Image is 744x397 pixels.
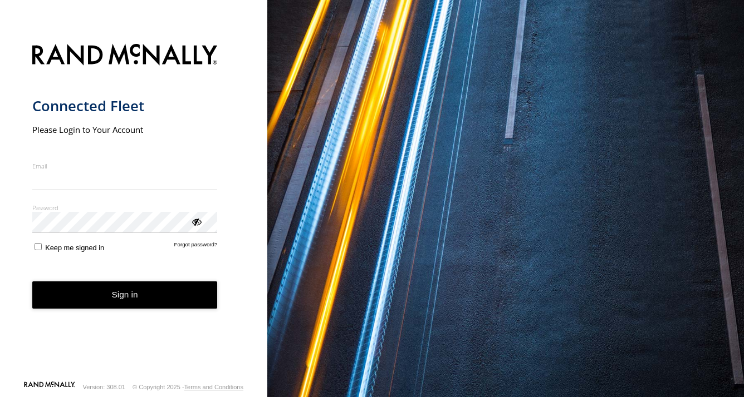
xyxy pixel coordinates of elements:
img: Rand McNally [32,42,218,70]
h1: Connected Fleet [32,97,218,115]
div: ViewPassword [190,216,202,227]
h2: Please Login to Your Account [32,124,218,135]
label: Email [32,162,218,170]
a: Terms and Conditions [184,384,243,390]
a: Forgot password? [174,241,218,252]
div: Version: 308.01 [83,384,125,390]
div: © Copyright 2025 - [133,384,243,390]
label: Password [32,204,218,212]
button: Sign in [32,281,218,309]
input: Keep me signed in [35,243,42,250]
form: main [32,37,236,380]
span: Keep me signed in [45,244,104,252]
a: Visit our Website [24,381,75,393]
